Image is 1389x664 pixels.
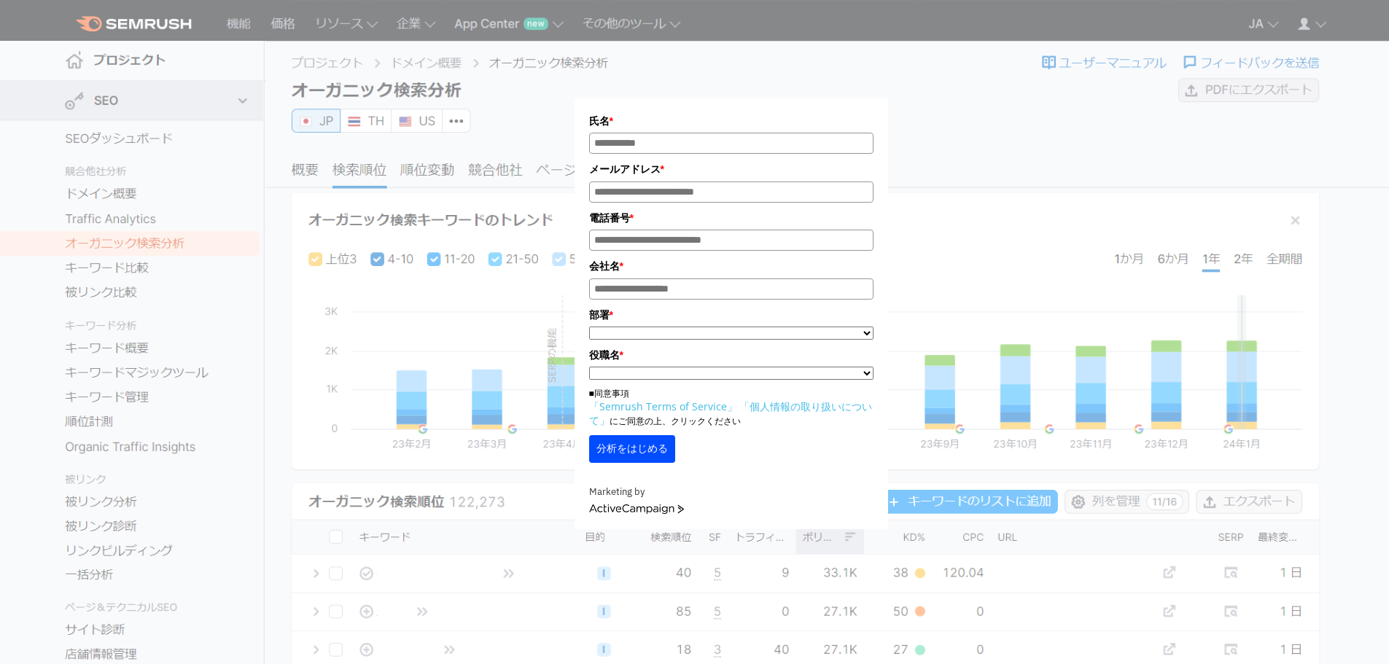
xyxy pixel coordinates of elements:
label: 部署 [589,307,874,323]
p: ■同意事項 にご同意の上、クリックください [589,387,874,428]
div: Marketing by [589,485,874,500]
label: 役職名 [589,347,874,363]
label: 電話番号 [589,210,874,226]
button: 分析をはじめる [589,435,675,463]
label: メールアドレス [589,161,874,177]
label: 会社名 [589,258,874,274]
a: 「Semrush Terms of Service」 [589,399,737,413]
label: 氏名 [589,113,874,129]
a: 「個人情報の取り扱いについて」 [589,399,872,427]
